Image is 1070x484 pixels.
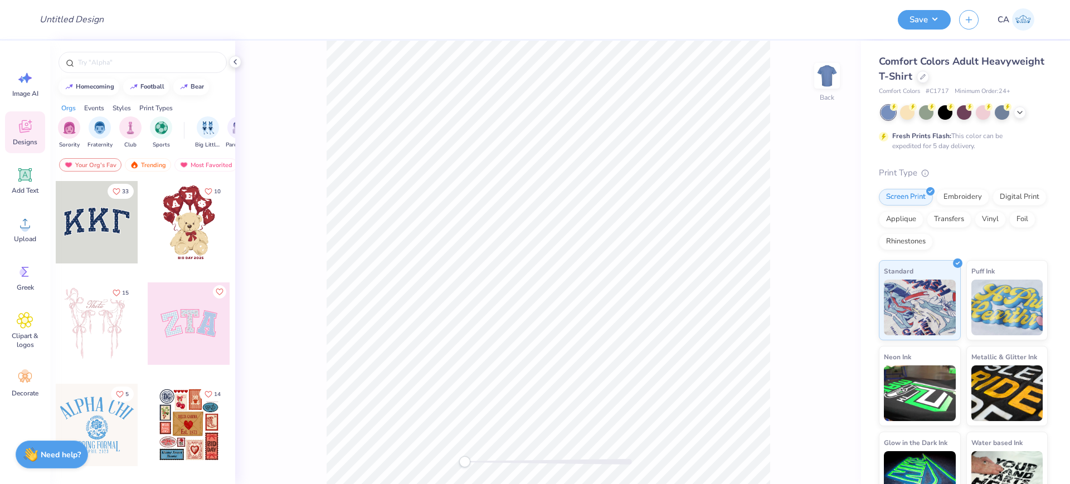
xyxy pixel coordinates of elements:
div: Transfers [927,211,971,228]
span: Comfort Colors [879,87,920,96]
button: Save [898,10,951,30]
button: filter button [119,116,142,149]
span: Puff Ink [971,265,995,277]
div: football [140,84,164,90]
button: Like [111,387,134,402]
span: Decorate [12,389,38,398]
span: Clipart & logos [7,331,43,349]
input: Try "Alpha" [77,57,220,68]
div: Most Favorited [174,158,237,172]
span: Standard [884,265,913,277]
button: filter button [195,116,221,149]
div: Events [84,103,104,113]
div: Back [820,92,834,102]
a: CA [993,8,1039,31]
span: Water based Ink [971,437,1023,448]
span: Club [124,141,137,149]
img: most_fav.gif [179,161,188,169]
div: Trending [125,158,171,172]
span: Parent's Weekend [226,141,251,149]
button: Like [108,285,134,300]
span: Fraternity [87,141,113,149]
img: Sports Image [155,121,168,134]
div: Applique [879,211,923,228]
div: Screen Print [879,189,933,206]
button: Like [108,184,134,199]
div: Vinyl [975,211,1006,228]
div: Foil [1009,211,1035,228]
div: bear [191,84,204,90]
button: football [123,79,169,95]
img: Parent's Weekend Image [232,121,245,134]
div: filter for Club [119,116,142,149]
input: Untitled Design [31,8,113,31]
img: most_fav.gif [64,161,73,169]
span: Greek [17,283,34,292]
span: 10 [214,189,221,194]
span: Upload [14,234,36,243]
button: Like [200,387,226,402]
img: trending.gif [130,161,139,169]
span: 33 [122,189,129,194]
img: trend_line.gif [65,84,74,90]
img: Big Little Reveal Image [202,121,214,134]
strong: Need help? [41,449,81,460]
span: CA [998,13,1009,26]
div: Your Org's Fav [59,158,121,172]
span: Add Text [12,186,38,195]
img: trend_line.gif [129,84,138,90]
span: Minimum Order: 24 + [955,87,1010,96]
button: homecoming [59,79,119,95]
div: Embroidery [936,189,989,206]
strong: Fresh Prints Flash: [892,131,951,140]
img: Chollene Anne Aranda [1012,8,1034,31]
button: Like [200,184,226,199]
img: Fraternity Image [94,121,106,134]
span: 5 [125,392,129,397]
div: Accessibility label [459,456,470,467]
img: Club Image [124,121,137,134]
div: Digital Print [993,189,1047,206]
button: filter button [226,116,251,149]
img: Back [816,65,838,87]
img: Sorority Image [63,121,76,134]
span: Sorority [59,141,80,149]
button: filter button [58,116,80,149]
div: filter for Sorority [58,116,80,149]
div: filter for Big Little Reveal [195,116,221,149]
span: # C1717 [926,87,949,96]
div: Orgs [61,103,76,113]
div: Styles [113,103,131,113]
span: Metallic & Glitter Ink [971,351,1037,363]
button: bear [173,79,209,95]
img: Metallic & Glitter Ink [971,365,1043,421]
button: Like [213,285,226,299]
img: Standard [884,280,956,335]
div: This color can be expedited for 5 day delivery. [892,131,1029,151]
img: Neon Ink [884,365,956,421]
span: Neon Ink [884,351,911,363]
span: 14 [214,392,221,397]
div: filter for Fraternity [87,116,113,149]
div: filter for Parent's Weekend [226,116,251,149]
img: Puff Ink [971,280,1043,335]
div: Print Type [879,167,1048,179]
span: 15 [122,290,129,296]
div: homecoming [76,84,114,90]
span: Image AI [12,89,38,98]
div: filter for Sports [150,116,172,149]
span: Designs [13,138,37,146]
span: Glow in the Dark Ink [884,437,947,448]
span: Sports [153,141,170,149]
span: Big Little Reveal [195,141,221,149]
div: Rhinestones [879,233,933,250]
button: filter button [150,116,172,149]
button: filter button [87,116,113,149]
img: trend_line.gif [179,84,188,90]
div: Print Types [139,103,173,113]
span: Comfort Colors Adult Heavyweight T-Shirt [879,55,1044,83]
